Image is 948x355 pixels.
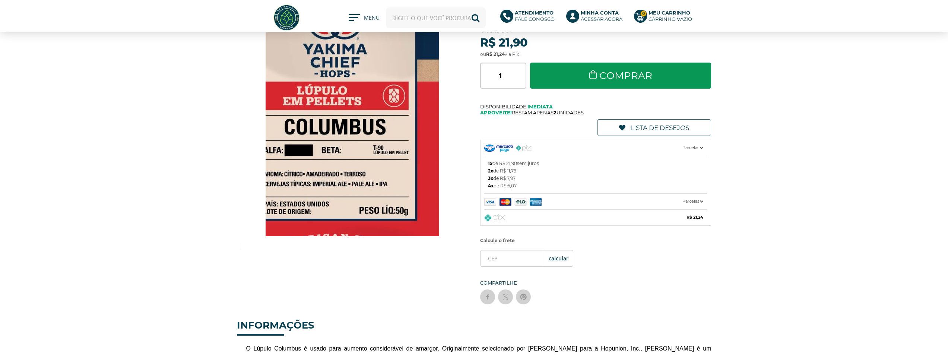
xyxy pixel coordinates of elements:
span: de R$ 21,90 sem juros [488,160,539,167]
img: Pix [484,214,505,222]
button: MENU [349,14,378,22]
img: pinterest sharing button [520,293,527,301]
b: 4x [488,183,494,188]
b: 2 [554,110,557,115]
b: 2x [488,168,493,174]
img: PIX [516,145,532,151]
div: Carrinho Vazio [649,16,692,22]
b: Atendimento [515,10,554,16]
img: Mercado Pago Checkout PRO [484,145,513,152]
img: Hopfen Haus BrewShop [273,4,301,32]
a: Lista de Desejos [597,119,711,136]
img: Mercado Pago [484,198,557,206]
input: Digite o que você procura [386,7,486,28]
b: Meu Carrinho [649,10,690,16]
button: OK [544,250,573,267]
strong: R$ 21,24 [486,51,505,57]
p: Acessar agora [581,10,622,22]
b: Imediata [527,104,553,110]
b: Minha Conta [581,10,619,16]
span: de R$ 7,97 [488,175,516,182]
strong: 0 [640,10,647,17]
span: Parcelas [682,144,703,152]
b: 1x [488,161,492,166]
img: twitter sharing button [502,293,509,301]
span: Parcelas [682,197,703,205]
b: R$ 21,24 [687,213,703,221]
a: AtendimentoFale conosco [500,10,559,26]
img: facebook sharing button [484,293,491,301]
p: Fale conosco [515,10,555,22]
span: de R$ 6,07 [488,182,517,190]
b: Aproveite! [480,110,512,115]
a: Minha ContaAcessar agora [566,10,627,26]
button: Buscar [465,7,486,28]
a: Parcelas [484,140,707,156]
label: Calcule o frete [480,235,711,246]
a: Comprar [530,63,711,89]
span: de R$ 11,79 [488,167,516,175]
a: Parcelas [484,194,707,209]
input: CEP [480,250,573,267]
span: MENU [364,14,378,25]
span: ou via Pix [480,51,519,57]
b: 3x [488,175,493,181]
span: Disponibilidade: [480,104,711,110]
strong: R$ 21,90 [480,36,528,50]
span: Restam apenas unidades [480,110,711,115]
